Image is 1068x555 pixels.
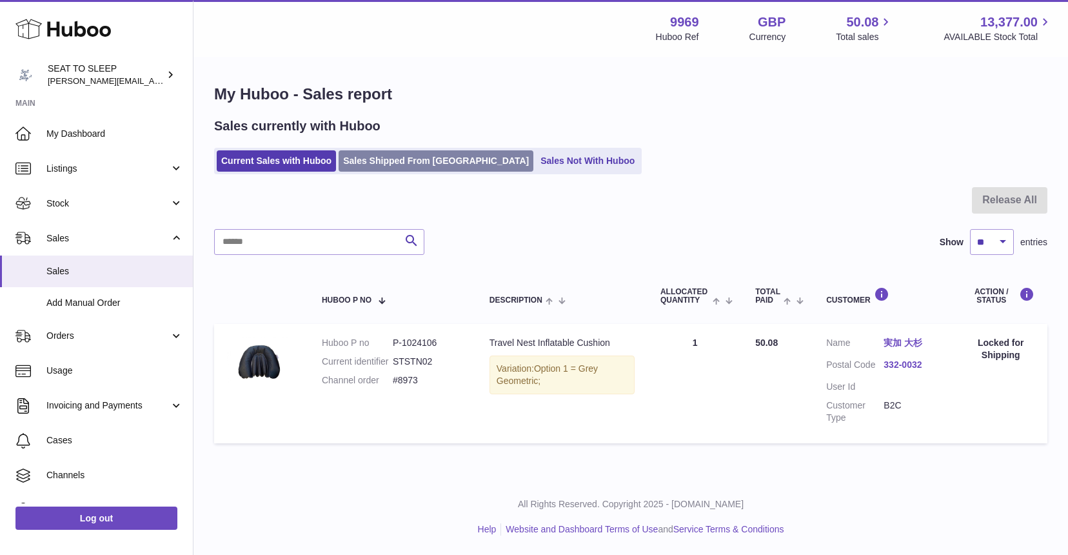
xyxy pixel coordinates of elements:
[826,287,941,305] div: Customer
[826,359,884,374] dt: Postal Code
[1020,236,1047,248] span: entries
[46,128,183,140] span: My Dashboard
[339,150,533,172] a: Sales Shipped From [GEOGRAPHIC_DATA]
[836,31,893,43] span: Total sales
[884,399,941,424] dd: B2C
[489,296,542,305] span: Description
[46,399,170,412] span: Invoicing and Payments
[826,399,884,424] dt: Customer Type
[826,337,884,352] dt: Name
[48,63,164,87] div: SEAT TO SLEEP
[826,381,884,393] dt: User Id
[846,14,878,31] span: 50.08
[749,31,786,43] div: Currency
[322,374,393,387] dt: Channel order
[656,31,699,43] div: Huboo Ref
[536,150,639,172] a: Sales Not With Huboo
[46,297,183,309] span: Add Manual Order
[46,434,183,447] span: Cases
[758,14,786,31] strong: GBP
[980,14,1038,31] span: 13,377.00
[322,337,393,349] dt: Huboo P no
[46,197,170,210] span: Stock
[884,337,941,349] a: 実加 大杉
[393,337,464,349] dd: P-1024106
[46,469,183,481] span: Channels
[506,524,658,534] a: Website and Dashboard Terms of Use
[755,338,778,348] span: 50.08
[940,236,964,248] label: Show
[670,14,699,31] strong: 9969
[46,265,183,277] span: Sales
[227,337,292,387] img: 99691734033825.jpeg
[648,324,742,443] td: 1
[393,374,464,387] dd: #8973
[48,76,259,86] span: [PERSON_NAME][EMAIL_ADDRESS][DOMAIN_NAME]
[489,356,635,394] div: Variation:
[15,65,35,85] img: amy@seattosleep.co.uk
[967,337,1034,361] div: Locked for Shipping
[501,523,784,536] li: and
[489,337,635,349] div: Travel Nest Inflatable Cushion
[217,150,336,172] a: Current Sales with Huboo
[393,356,464,368] dd: STSTN02
[46,365,183,377] span: Usage
[755,288,780,305] span: Total paid
[322,296,371,305] span: Huboo P no
[322,356,393,368] dt: Current identifier
[836,14,893,43] a: 50.08 Total sales
[660,288,709,305] span: ALLOCATED Quantity
[497,363,598,386] span: Option 1 = Grey Geometric;
[15,507,177,530] a: Log out
[46,330,170,342] span: Orders
[967,287,1034,305] div: Action / Status
[214,84,1047,105] h1: My Huboo - Sales report
[204,498,1058,510] p: All Rights Reserved. Copyright 2025 - [DOMAIN_NAME]
[884,359,941,371] a: 332-0032
[673,524,784,534] a: Service Terms & Conditions
[46,163,170,175] span: Listings
[944,31,1053,43] span: AVAILABLE Stock Total
[944,14,1053,43] a: 13,377.00 AVAILABLE Stock Total
[214,117,381,135] h2: Sales currently with Huboo
[46,232,170,245] span: Sales
[478,524,497,534] a: Help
